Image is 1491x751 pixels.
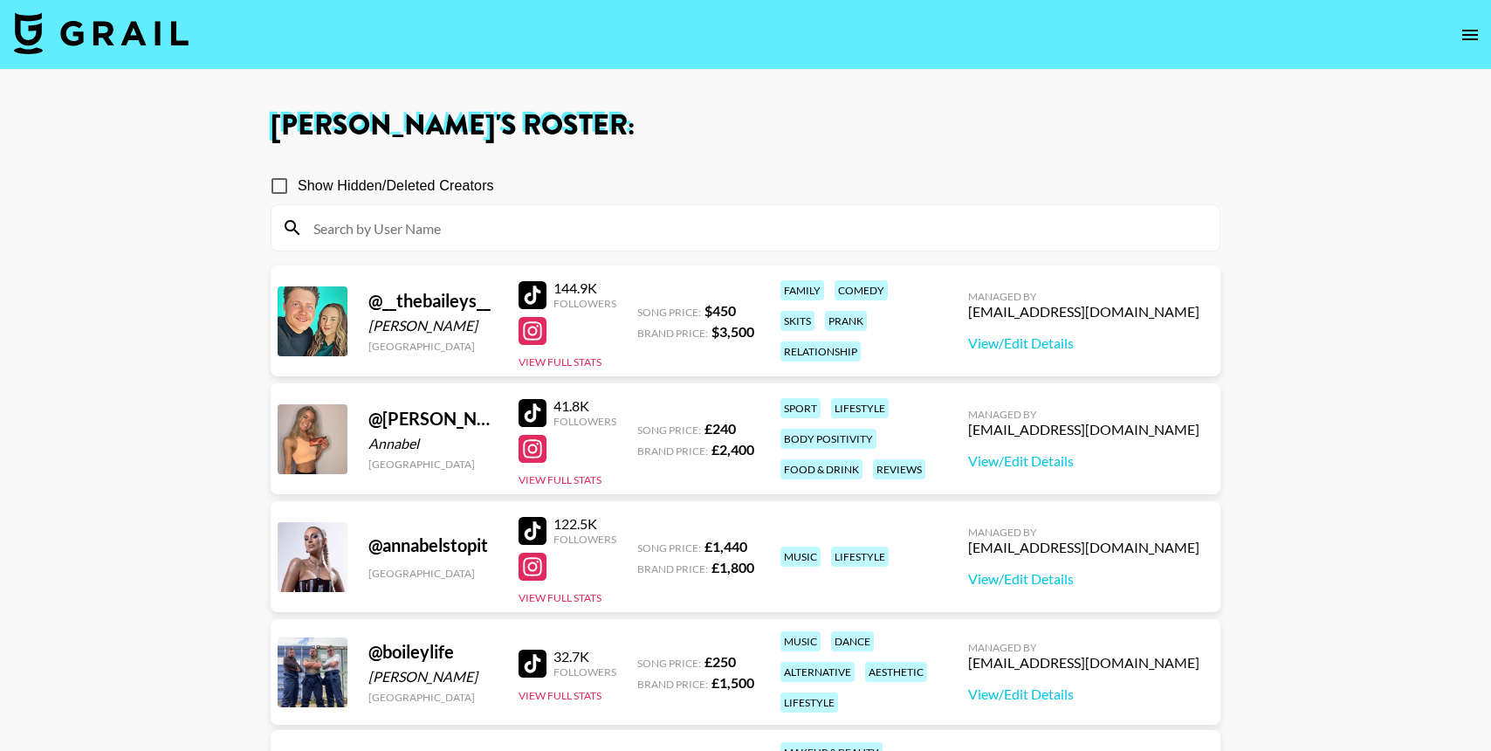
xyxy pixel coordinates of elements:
div: 41.8K [553,397,616,415]
div: comedy [835,280,888,300]
a: View/Edit Details [968,686,1199,703]
div: [PERSON_NAME] [368,317,498,334]
button: View Full Stats [519,473,601,486]
div: skits [780,311,814,331]
span: Brand Price: [637,562,708,575]
div: family [780,280,824,300]
div: [EMAIL_ADDRESS][DOMAIN_NAME] [968,303,1199,320]
div: relationship [780,341,861,362]
div: music [780,631,821,651]
a: View/Edit Details [968,452,1199,470]
div: 32.7K [553,648,616,665]
div: alternative [780,662,855,682]
div: dance [831,631,874,651]
div: Followers [553,665,616,679]
div: music [780,547,821,567]
strong: £ 1,800 [711,559,754,575]
h1: [PERSON_NAME] 's Roster: [271,112,1220,140]
div: food & drink [780,459,862,479]
span: Song Price: [637,306,701,319]
input: Search by User Name [303,214,1209,242]
div: 144.9K [553,279,616,297]
strong: £ 2,400 [711,441,754,458]
div: Annabel [368,435,498,452]
button: View Full Stats [519,591,601,604]
div: lifestyle [831,398,889,418]
div: Managed By [968,290,1199,303]
span: Song Price: [637,657,701,670]
div: 122.5K [553,515,616,533]
div: @ boileylife [368,641,498,663]
button: View Full Stats [519,689,601,702]
div: [EMAIL_ADDRESS][DOMAIN_NAME] [968,421,1199,438]
div: aesthetic [865,662,927,682]
span: Brand Price: [637,678,708,691]
div: lifestyle [831,547,889,567]
div: @ [PERSON_NAME] [368,408,498,430]
a: View/Edit Details [968,570,1199,588]
div: body positivity [780,429,876,449]
div: lifestyle [780,692,838,713]
div: [GEOGRAPHIC_DATA] [368,340,498,353]
span: Show Hidden/Deleted Creators [298,176,494,196]
a: View/Edit Details [968,334,1199,352]
div: [GEOGRAPHIC_DATA] [368,458,498,471]
button: open drawer [1453,17,1488,52]
div: @ annabelstopit [368,534,498,556]
strong: £ 1,500 [711,674,754,691]
strong: £ 1,440 [704,538,747,555]
span: Song Price: [637,424,701,437]
div: Followers [553,297,616,310]
div: Managed By [968,526,1199,539]
span: Brand Price: [637,444,708,458]
div: Followers [553,533,616,546]
div: @ __thebaileys__ [368,290,498,312]
strong: £ 240 [704,420,736,437]
img: Grail Talent [14,12,189,54]
div: [EMAIL_ADDRESS][DOMAIN_NAME] [968,539,1199,556]
div: prank [825,311,867,331]
span: Brand Price: [637,327,708,340]
span: Song Price: [637,541,701,555]
div: Followers [553,415,616,428]
strong: $ 3,500 [711,323,754,340]
button: View Full Stats [519,355,601,369]
div: [EMAIL_ADDRESS][DOMAIN_NAME] [968,654,1199,672]
div: Managed By [968,641,1199,654]
strong: $ 450 [704,302,736,319]
div: Managed By [968,408,1199,421]
div: reviews [873,459,925,479]
div: [GEOGRAPHIC_DATA] [368,691,498,704]
div: [GEOGRAPHIC_DATA] [368,567,498,580]
div: [PERSON_NAME] [368,668,498,686]
strong: £ 250 [704,653,736,670]
div: sport [780,398,821,418]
